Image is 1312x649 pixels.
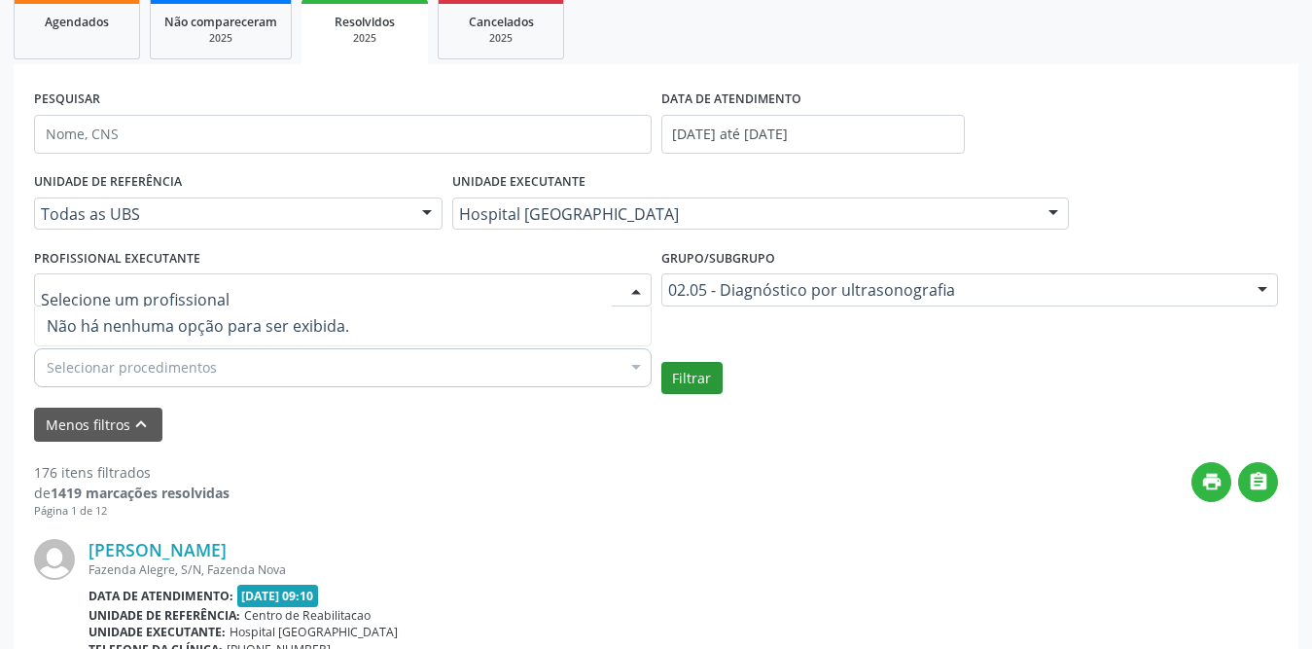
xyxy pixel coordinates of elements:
span: Não compareceram [164,14,277,30]
input: Nome, CNS [34,115,652,154]
div: 2025 [315,31,414,46]
i: keyboard_arrow_up [130,414,152,435]
div: Página 1 de 12 [34,503,230,520]
input: Selecione um profissional [41,280,612,319]
button:  [1238,462,1278,502]
button: print [1191,462,1231,502]
button: Menos filtroskeyboard_arrow_up [34,408,162,442]
span: Todas as UBS [41,204,403,224]
b: Data de atendimento: [89,588,233,604]
span: Cancelados [469,14,534,30]
label: UNIDADE DE REFERÊNCIA [34,167,182,198]
div: 2025 [164,31,277,46]
div: 176 itens filtrados [34,462,230,483]
div: de [34,483,230,503]
label: Grupo/Subgrupo [661,243,775,273]
span: Hospital [GEOGRAPHIC_DATA] [459,204,1030,224]
span: Centro de Reabilitacao [244,607,371,624]
input: Selecione um intervalo [661,115,965,154]
b: Unidade de referência: [89,607,240,624]
button: Filtrar [661,362,723,395]
span: Resolvidos [335,14,395,30]
div: Fazenda Alegre, S/N, Fazenda Nova [89,561,1278,578]
strong: 1419 marcações resolvidas [51,484,230,502]
span: Agendados [45,14,109,30]
label: PESQUISAR [34,85,100,115]
label: PROFISSIONAL EXECUTANTE [34,243,200,273]
b: Unidade executante: [89,624,226,640]
label: UNIDADE EXECUTANTE [452,167,585,198]
span: [DATE] 09:10 [237,585,319,607]
span: Hospital [GEOGRAPHIC_DATA] [230,624,398,640]
i:  [1248,471,1269,492]
label: DATA DE ATENDIMENTO [661,85,801,115]
i: print [1201,471,1223,492]
img: img [34,539,75,580]
a: [PERSON_NAME] [89,539,227,560]
span: Não há nenhuma opção para ser exibida. [35,306,651,345]
div: 2025 [452,31,550,46]
span: 02.05 - Diagnóstico por ultrasonografia [668,280,1239,300]
span: Selecionar procedimentos [47,357,217,378]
